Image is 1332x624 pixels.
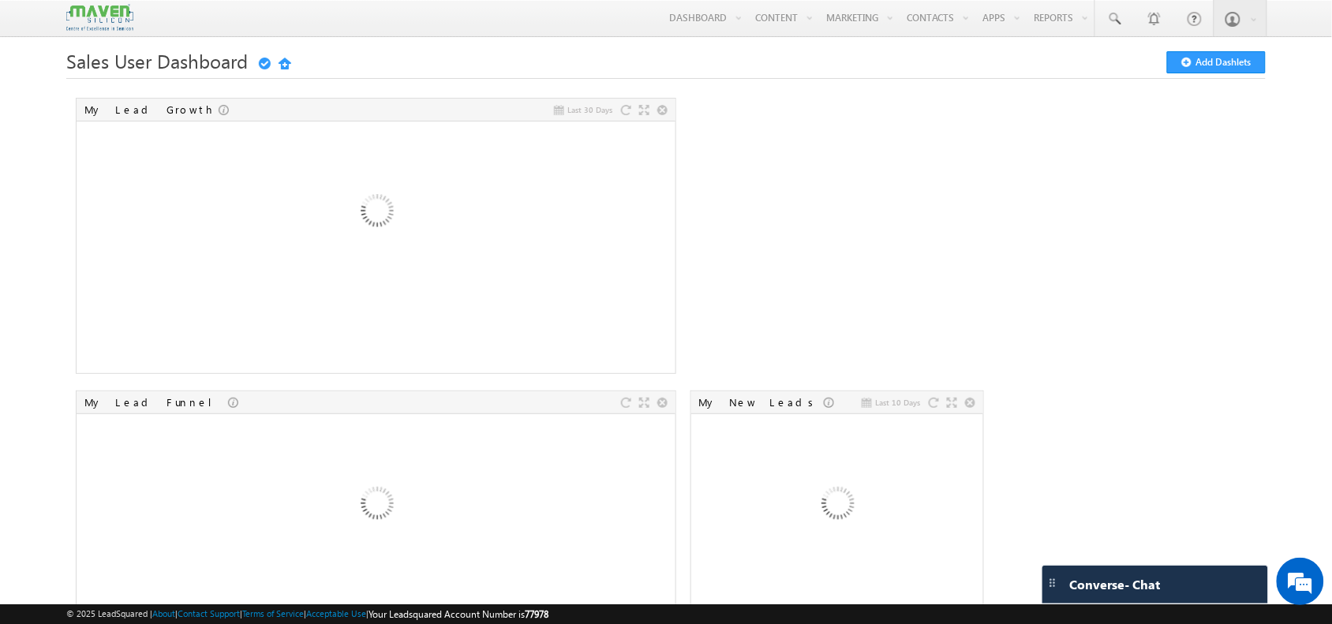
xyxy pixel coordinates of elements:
img: Custom Logo [66,4,133,32]
span: Sales User Dashboard [66,48,248,73]
a: Acceptable Use [306,608,366,618]
span: Your Leadsquared Account Number is [369,608,548,620]
span: Last 30 Days [568,103,613,117]
button: Add Dashlets [1167,51,1266,73]
img: Loading... [752,421,922,591]
img: Loading... [291,421,461,591]
span: © 2025 LeadSquared | | | | | [66,607,548,622]
div: My New Leads [699,395,824,409]
a: About [152,608,175,618]
img: carter-drag [1046,577,1059,589]
div: My Lead Funnel [84,395,228,409]
span: Converse - Chat [1070,577,1161,592]
span: 77978 [525,608,548,620]
a: Terms of Service [242,608,304,618]
a: Contact Support [178,608,240,618]
div: My Lead Growth [84,103,219,117]
span: Last 10 Days [876,395,921,409]
img: Loading... [291,129,461,298]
